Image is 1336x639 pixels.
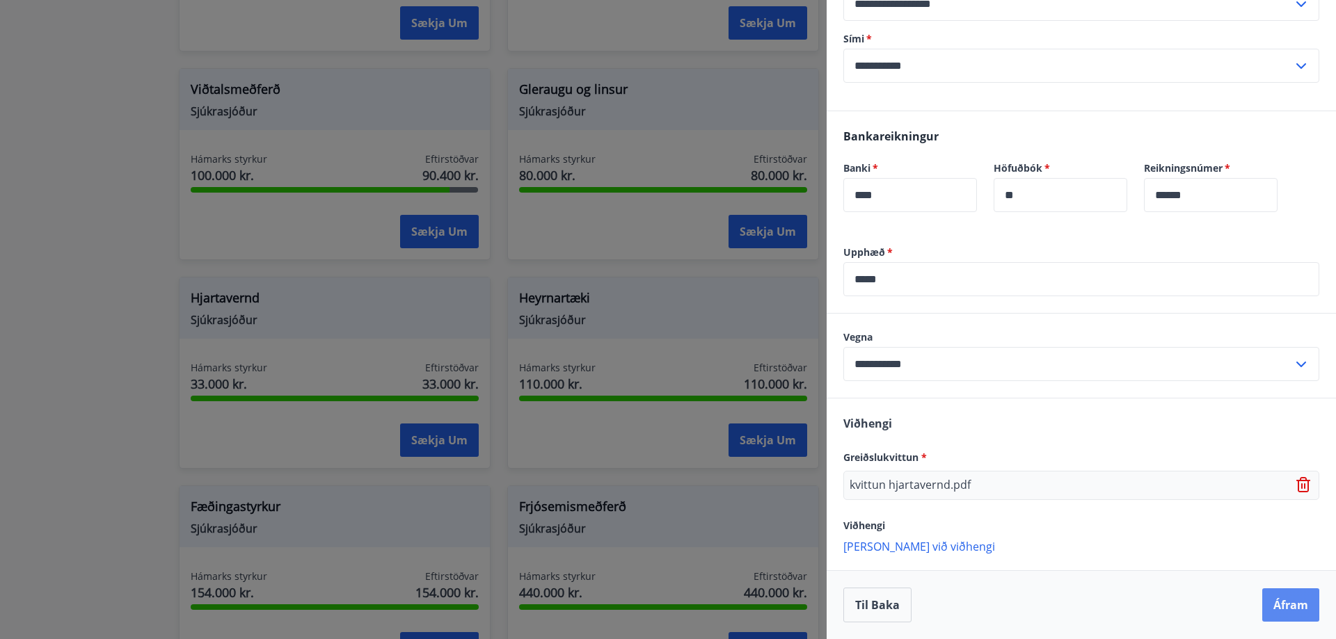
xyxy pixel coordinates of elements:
button: Áfram [1262,588,1319,622]
div: Upphæð [843,262,1319,296]
span: Viðhengi [843,519,885,532]
p: [PERSON_NAME] við viðhengi [843,539,1319,553]
label: Höfuðbók [994,161,1127,175]
label: Sími [843,32,1319,46]
span: Greiðslukvittun [843,451,927,464]
span: Bankareikningur [843,129,939,144]
p: kvittun hjartavernd.pdf [850,477,971,494]
label: Upphæð [843,245,1319,259]
button: Til baka [843,588,912,622]
label: Reikningsnúmer [1144,161,1278,175]
span: Viðhengi [843,416,892,431]
label: Banki [843,161,977,175]
label: Vegna [843,330,1319,344]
